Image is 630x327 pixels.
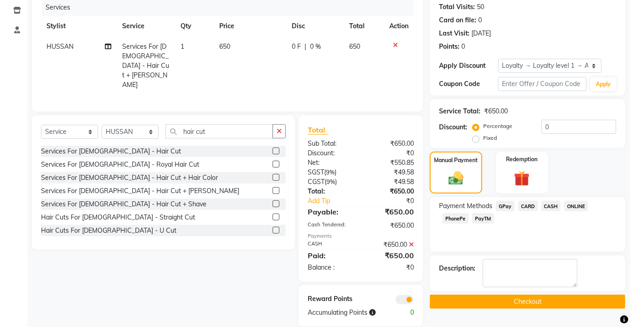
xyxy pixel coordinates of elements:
[326,169,335,176] span: 9%
[349,42,360,51] span: 650
[46,42,73,51] span: HUSSAN
[301,177,361,187] div: ( )
[439,2,475,12] div: Total Visits:
[391,308,421,317] div: 0
[361,168,421,177] div: ₹49.58
[384,16,414,36] th: Action
[117,16,176,36] th: Service
[301,221,361,230] div: Cash Tendered:
[308,232,414,240] div: Payments
[310,42,321,51] span: 0 %
[301,263,361,272] div: Balance :
[301,294,361,304] div: Reward Points
[439,264,475,273] div: Description:
[498,77,587,91] input: Enter Offer / Coupon Code
[496,201,515,211] span: GPay
[590,77,616,91] button: Apply
[301,139,361,148] div: Sub Total:
[41,16,117,36] th: Stylist
[439,201,492,211] span: Payment Methods
[301,240,361,250] div: CASH
[181,42,184,51] span: 1
[220,42,231,51] span: 650
[41,160,199,169] div: Services For [DEMOGRAPHIC_DATA] - Royal Hair Cut
[41,226,176,235] div: Hair Cuts For [DEMOGRAPHIC_DATA] - U Cut
[301,250,361,261] div: Paid:
[361,158,421,168] div: ₹550.85
[308,125,329,135] span: Total
[361,250,421,261] div: ₹650.00
[484,107,508,116] div: ₹650.00
[361,177,421,187] div: ₹49.58
[361,206,421,217] div: ₹650.00
[564,201,588,211] span: ONLINE
[542,201,561,211] span: CASH
[361,221,421,230] div: ₹650.00
[518,201,538,211] span: CARD
[444,170,468,187] img: _cash.svg
[461,42,465,51] div: 0
[361,187,421,196] div: ₹650.00
[301,158,361,168] div: Net:
[305,42,307,51] span: |
[361,240,421,250] div: ₹650.00
[41,186,239,196] div: Services For [DEMOGRAPHIC_DATA] - Hair Cut + [PERSON_NAME]
[472,213,494,224] span: PayTM
[506,155,538,163] label: Redemption
[301,187,361,196] div: Total:
[301,168,361,177] div: ( )
[344,16,384,36] th: Total
[214,16,287,36] th: Price
[41,199,207,209] div: Services For [DEMOGRAPHIC_DATA] - Hair Cut + Shave
[439,29,470,38] div: Last Visit:
[41,147,181,156] div: Services For [DEMOGRAPHIC_DATA] - Hair Cut
[477,2,484,12] div: 50
[361,263,421,272] div: ₹0
[165,124,273,138] input: Search or Scan
[478,15,482,25] div: 0
[287,16,344,36] th: Disc
[41,213,195,222] div: Hair Cuts For [DEMOGRAPHIC_DATA] - Straight Cut
[361,139,421,148] div: ₹650.00
[361,148,421,158] div: ₹0
[483,134,497,142] label: Fixed
[439,107,480,116] div: Service Total:
[509,169,535,189] img: _gift.svg
[439,123,467,132] div: Discount:
[301,308,391,317] div: Accumulating Points
[439,79,498,89] div: Coupon Code
[292,42,301,51] span: 0 F
[123,42,170,89] span: Services For [DEMOGRAPHIC_DATA] - Hair Cut + [PERSON_NAME]
[371,196,421,206] div: ₹0
[439,15,476,25] div: Card on file:
[430,295,625,309] button: Checkout
[443,213,469,224] span: PhonePe
[175,16,214,36] th: Qty
[483,122,512,130] label: Percentage
[301,196,371,206] a: Add Tip
[471,29,491,38] div: [DATE]
[301,148,361,158] div: Discount:
[308,178,325,186] span: CGST
[41,173,218,183] div: Services For [DEMOGRAPHIC_DATA] - Hair Cut + Hair Color
[308,168,324,176] span: SGST
[439,61,498,71] div: Apply Discount
[439,42,460,51] div: Points:
[326,178,335,185] span: 9%
[301,206,361,217] div: Payable:
[434,156,478,164] label: Manual Payment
